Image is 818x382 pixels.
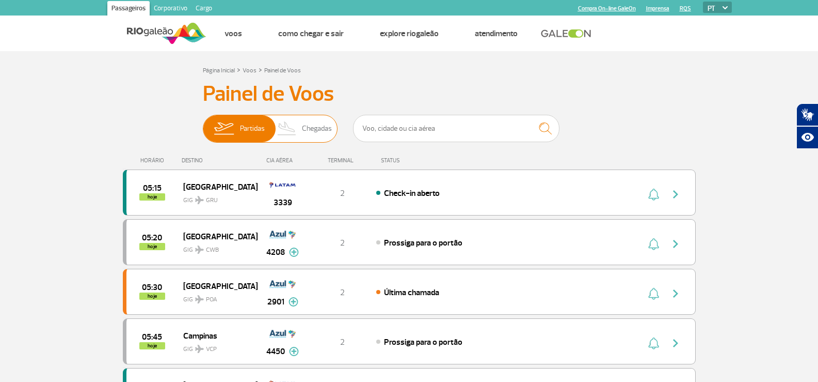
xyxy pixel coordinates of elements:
img: destiny_airplane.svg [195,196,204,204]
input: Voo, cidade ou cia aérea [353,115,559,142]
img: mais-info-painel-voo.svg [289,347,299,356]
div: DESTINO [182,157,257,164]
a: Como chegar e sair [278,28,344,39]
span: 2025-09-27 05:45:00 [142,333,162,341]
span: Campinas [183,329,249,342]
img: seta-direita-painel-voo.svg [669,188,682,201]
a: Passageiros [107,1,150,18]
img: sino-painel-voo.svg [648,188,659,201]
div: HORÁRIO [126,157,182,164]
span: 2025-09-27 05:30:00 [142,284,162,291]
a: Corporativo [150,1,191,18]
span: 2 [340,188,345,198]
span: 3339 [274,196,292,209]
img: sino-painel-voo.svg [648,287,659,300]
img: seta-direita-painel-voo.svg [669,287,682,300]
img: seta-direita-painel-voo.svg [669,238,682,250]
img: sino-painel-voo.svg [648,337,659,349]
span: VCP [206,345,217,354]
span: Partidas [240,115,265,142]
img: slider-embarque [207,115,240,142]
span: 2 [340,238,345,248]
span: 4450 [266,345,285,358]
a: Imprensa [646,5,669,12]
a: Painel de Voos [264,67,301,74]
a: Atendimento [475,28,518,39]
span: hoje [139,293,165,300]
span: 2 [340,287,345,298]
span: 4208 [266,246,285,258]
div: STATUS [376,157,460,164]
span: GIG [183,289,249,304]
span: hoje [139,342,165,349]
span: 2025-09-27 05:15:00 [143,185,162,192]
button: Abrir recursos assistivos. [796,126,818,149]
a: > [237,64,240,75]
span: hoje [139,243,165,250]
span: CWB [206,246,219,255]
span: Check-in aberto [384,188,440,198]
span: GIG [183,190,249,205]
span: [GEOGRAPHIC_DATA] [183,180,249,193]
img: sino-painel-voo.svg [648,238,659,250]
a: Cargo [191,1,216,18]
div: Plugin de acessibilidade da Hand Talk. [796,103,818,149]
a: Explore RIOgaleão [380,28,439,39]
a: Compra On-line GaleOn [578,5,636,12]
span: Prossiga para o portão [384,238,462,248]
span: POA [206,295,217,304]
span: [GEOGRAPHIC_DATA] [183,279,249,293]
a: Voos [243,67,256,74]
span: 2901 [267,296,284,308]
span: 2 [340,337,345,347]
a: > [259,64,262,75]
span: Última chamada [384,287,439,298]
img: slider-desembarque [272,115,302,142]
span: hoje [139,193,165,201]
span: 2025-09-27 05:20:00 [142,234,162,241]
button: Abrir tradutor de língua de sinais. [796,103,818,126]
img: destiny_airplane.svg [195,246,204,254]
img: mais-info-painel-voo.svg [288,297,298,307]
div: TERMINAL [309,157,376,164]
a: Página Inicial [203,67,235,74]
span: GIG [183,240,249,255]
div: CIA AÉREA [257,157,309,164]
span: GIG [183,339,249,354]
span: Chegadas [302,115,332,142]
a: RQS [680,5,691,12]
img: destiny_airplane.svg [195,345,204,353]
span: [GEOGRAPHIC_DATA] [183,230,249,243]
h3: Painel de Voos [203,81,616,107]
img: mais-info-painel-voo.svg [289,248,299,257]
img: destiny_airplane.svg [195,295,204,303]
a: Voos [224,28,242,39]
span: GRU [206,196,218,205]
span: Prossiga para o portão [384,337,462,347]
img: seta-direita-painel-voo.svg [669,337,682,349]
